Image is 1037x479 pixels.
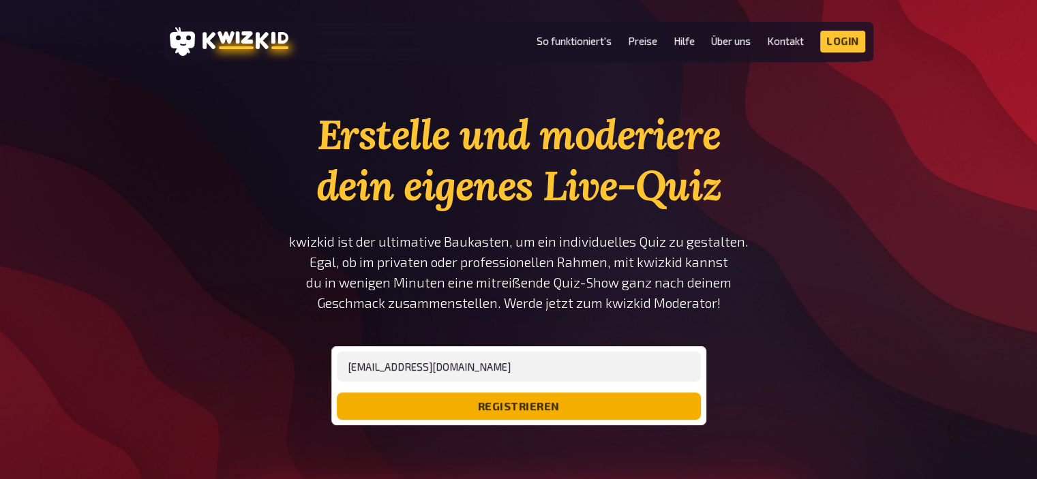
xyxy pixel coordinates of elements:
a: Kontakt [767,35,804,47]
a: Hilfe [674,35,695,47]
a: Über uns [711,35,751,47]
input: quizmaster@yourdomain.com [337,352,701,382]
button: registrieren [337,392,701,420]
p: kwizkid ist der ultimative Baukasten, um ein individuelles Quiz zu gestalten. Egal, ob im private... [288,232,749,313]
a: Preise [628,35,657,47]
a: So funktioniert's [537,35,612,47]
h1: Erstelle und moderiere dein eigenes Live-Quiz [288,109,749,211]
a: Login [820,31,865,52]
